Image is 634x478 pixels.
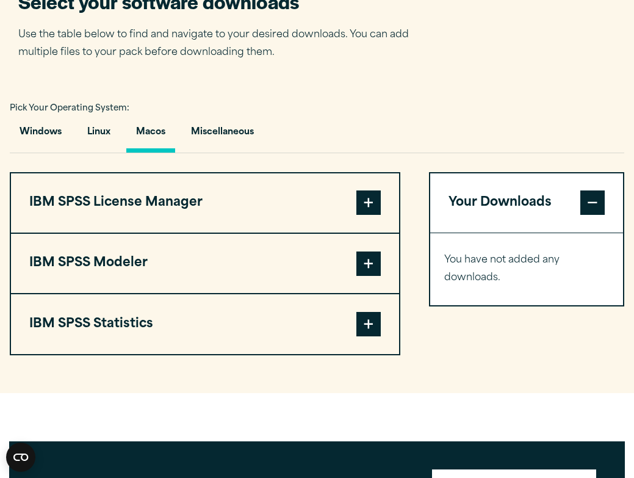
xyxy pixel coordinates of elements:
button: Your Downloads [430,173,623,233]
div: Your Downloads [430,233,623,305]
p: You have not added any downloads. [444,252,609,287]
button: IBM SPSS Statistics [11,294,399,353]
button: Macos [126,118,175,153]
button: Open CMP widget [6,443,35,472]
button: IBM SPSS License Manager [11,173,399,233]
button: Miscellaneous [181,118,264,153]
button: IBM SPSS Modeler [11,234,399,293]
span: Pick Your Operating System: [10,104,129,112]
button: Windows [10,118,71,153]
button: Linux [77,118,120,153]
p: Use the table below to find and navigate to your desired downloads. You can add multiple files to... [18,26,427,62]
